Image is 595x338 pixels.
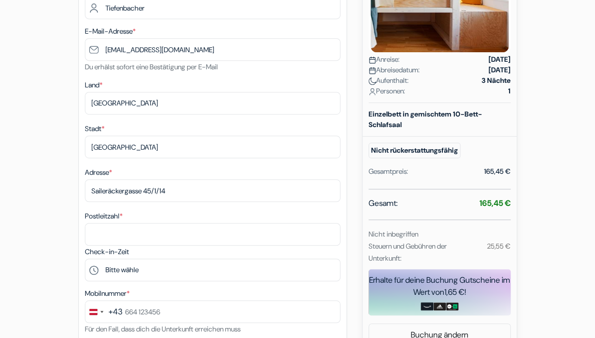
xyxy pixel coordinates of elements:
strong: 165,45 € [480,198,511,208]
span: 1,65 € [444,287,464,297]
label: Adresse [85,167,112,178]
small: Für den Fall, dass dich die Unterkunft erreichen muss [85,324,241,333]
span: Personen: [369,86,405,96]
small: Nicht rückerstattungsfähig [369,143,460,158]
label: Mobilnummer [85,288,130,299]
img: uber-uber-eats-card.png [446,302,458,310]
div: 165,45 € [484,166,511,177]
label: Stadt [85,124,104,134]
img: calendar.svg [369,56,376,64]
img: adidas-card.png [433,302,446,310]
span: Abreisedatum: [369,65,420,75]
small: Nicht inbegriffen [369,230,418,239]
img: amazon-card-no-text.png [421,302,433,310]
div: +43 [108,306,123,318]
img: user_icon.svg [369,88,376,95]
span: Aufenthalt: [369,75,409,86]
small: Du erhälst sofort eine Bestätigung per E-Mail [85,62,218,71]
strong: 3 Nächte [482,75,511,86]
div: Erhalte für deine Buchung Gutscheine im Wert von ! [369,274,511,298]
label: Land [85,80,102,90]
span: Anreise: [369,54,400,65]
label: Postleitzahl [85,211,123,221]
small: 25,55 € [487,242,510,251]
b: Einzelbett in gemischtem 10-Bett-Schlafsaal [369,109,482,129]
img: calendar.svg [369,67,376,74]
strong: 1 [508,86,511,96]
img: moon.svg [369,77,376,85]
strong: [DATE] [489,54,511,65]
input: 664 123456 [85,300,340,323]
button: Change country, selected Austria (+43) [85,301,123,322]
small: Steuern und Gebühren der Unterkunft: [369,242,447,263]
label: E-Mail-Adresse [85,26,136,37]
label: Check-in-Zeit [85,247,129,257]
strong: [DATE] [489,65,511,75]
div: Gesamtpreis: [369,166,408,177]
input: E-Mail-Adresse eingeben [85,38,340,61]
span: Gesamt: [369,197,398,209]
